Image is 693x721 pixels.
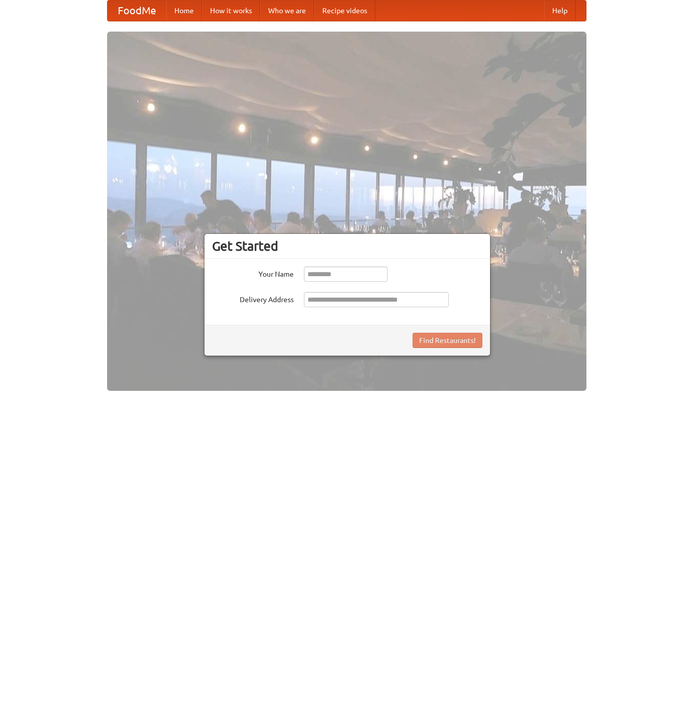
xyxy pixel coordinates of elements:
[166,1,202,21] a: Home
[212,292,294,305] label: Delivery Address
[260,1,314,21] a: Who we are
[212,266,294,279] label: Your Name
[108,1,166,21] a: FoodMe
[413,333,482,348] button: Find Restaurants!
[544,1,576,21] a: Help
[212,238,482,254] h3: Get Started
[314,1,375,21] a: Recipe videos
[202,1,260,21] a: How it works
